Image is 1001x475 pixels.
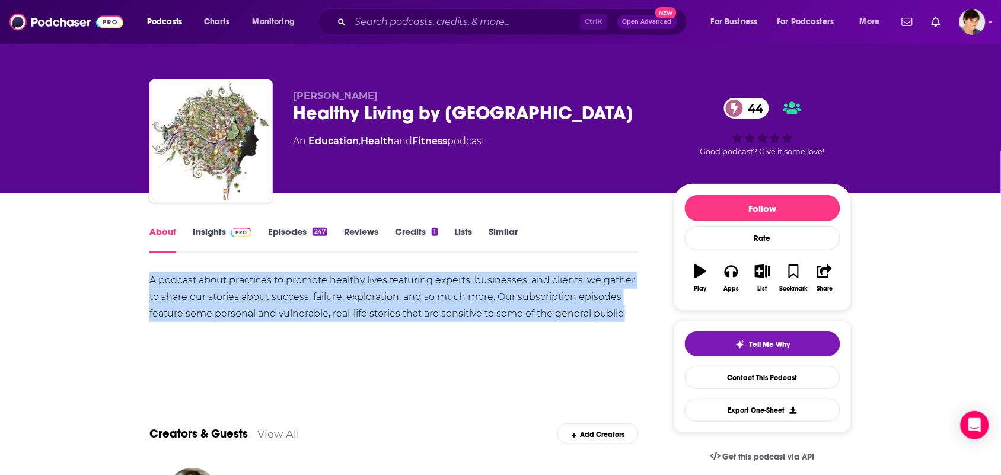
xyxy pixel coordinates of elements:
[897,12,917,32] a: Show notifications dropdown
[489,226,518,253] a: Similar
[329,8,699,36] div: Search podcasts, credits, & more...
[685,399,840,422] button: Export One-Sheet
[253,14,295,30] span: Monitoring
[231,228,251,237] img: Podchaser Pro
[361,135,394,146] a: Health
[394,135,412,146] span: and
[193,226,251,253] a: InsightsPodchaser Pro
[350,12,580,31] input: Search podcasts, credits, & more...
[9,11,123,33] img: Podchaser - Follow, Share and Rate Podcasts
[655,7,677,18] span: New
[716,257,747,299] button: Apps
[359,135,361,146] span: ,
[701,442,824,471] a: Get this podcast via API
[395,226,438,253] a: Credits1
[580,14,608,30] span: Ctrl K
[711,14,758,30] span: For Business
[685,366,840,389] a: Contact This Podcast
[724,285,739,292] div: Apps
[700,147,825,156] span: Good podcast? Give it some love!
[139,12,197,31] button: open menu
[735,340,745,349] img: tell me why sparkle
[685,195,840,221] button: Follow
[313,228,327,236] div: 247
[685,226,840,250] div: Rate
[959,9,986,35] span: Logged in as bethwouldknow
[293,90,378,101] span: [PERSON_NAME]
[685,257,716,299] button: Play
[149,426,248,441] a: Creators & Guests
[758,285,767,292] div: List
[455,226,473,253] a: Lists
[257,428,299,440] a: View All
[777,14,834,30] span: For Podcasters
[694,285,707,292] div: Play
[927,12,945,32] a: Show notifications dropdown
[736,98,769,119] span: 44
[149,226,176,253] a: About
[778,257,809,299] button: Bookmark
[723,452,815,462] span: Get this podcast via API
[196,12,237,31] a: Charts
[293,134,485,148] div: An podcast
[149,272,639,322] div: A podcast about practices to promote healthy lives featuring experts, businesses, and clients: we...
[308,135,359,146] a: Education
[747,257,778,299] button: List
[852,12,895,31] button: open menu
[268,226,327,253] a: Episodes247
[685,331,840,356] button: tell me why sparkleTell Me Why
[959,9,986,35] img: User Profile
[344,226,378,253] a: Reviews
[959,9,986,35] button: Show profile menu
[860,14,880,30] span: More
[617,15,677,29] button: Open AdvancedNew
[557,423,639,444] div: Add Creators
[817,285,833,292] div: Share
[147,14,182,30] span: Podcasts
[412,135,447,146] a: Fitness
[809,257,840,299] button: Share
[780,285,808,292] div: Bookmark
[674,90,852,164] div: 44Good podcast? Give it some love!
[432,228,438,236] div: 1
[204,14,229,30] span: Charts
[750,340,790,349] span: Tell Me Why
[623,19,672,25] span: Open Advanced
[961,411,989,439] div: Open Intercom Messenger
[770,12,852,31] button: open menu
[703,12,773,31] button: open menu
[244,12,310,31] button: open menu
[724,98,769,119] a: 44
[152,82,270,200] img: Healthy Living by Willow Creek Springs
